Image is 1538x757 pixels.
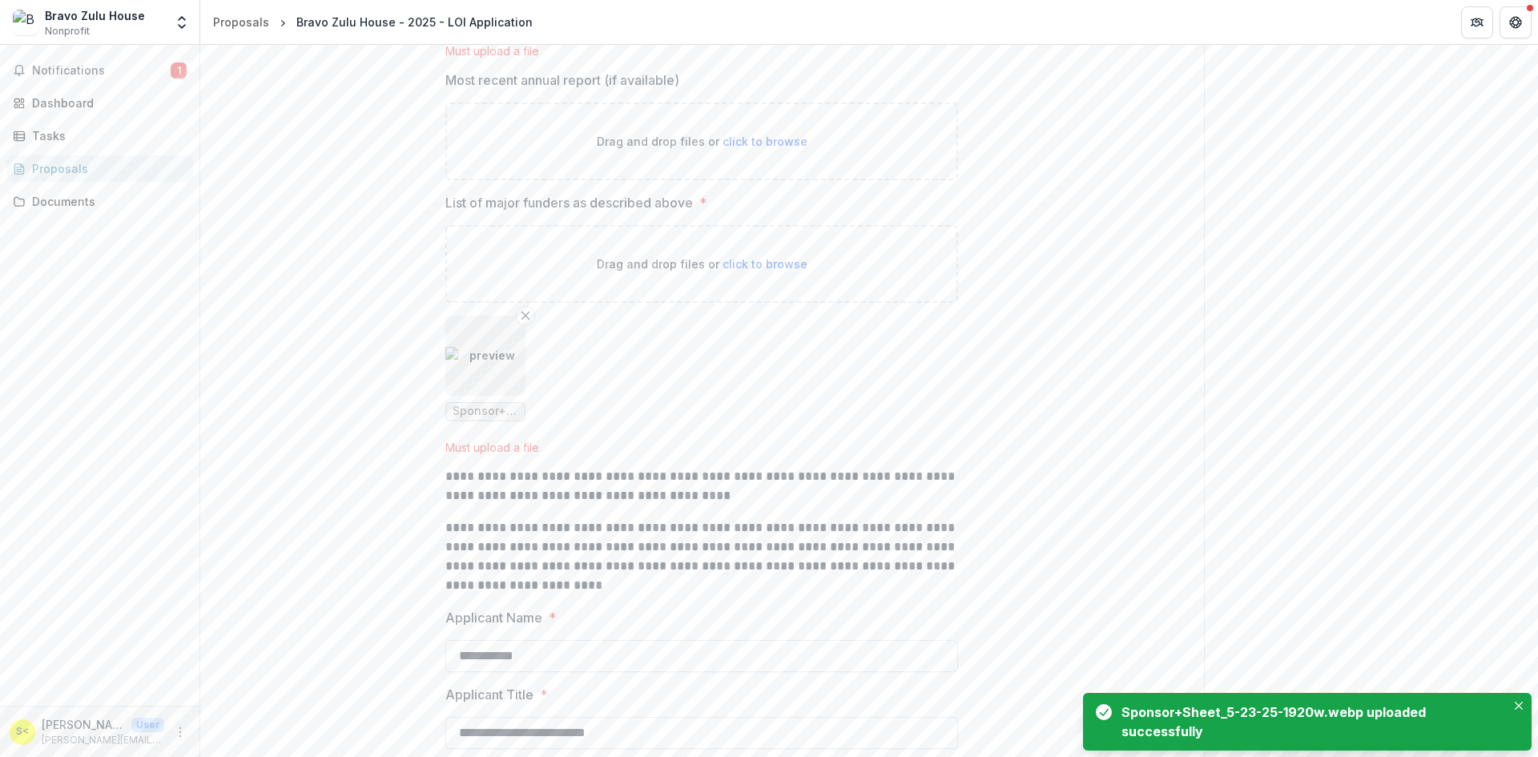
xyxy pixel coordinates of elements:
[32,160,180,177] div: Proposals
[6,58,193,83] button: Notifications1
[171,723,190,742] button: More
[32,64,171,78] span: Notifications
[13,10,38,35] img: Bravo Zulu House
[32,95,180,111] div: Dashboard
[445,347,525,364] img: preview
[1509,696,1528,715] button: Close
[6,123,193,149] a: Tasks
[1500,6,1532,38] button: Get Help
[42,733,164,747] p: [PERSON_NAME][EMAIL_ADDRESS][DOMAIN_NAME]
[213,14,269,30] div: Proposals
[445,608,542,627] p: Applicant Name
[16,727,29,737] div: Sam Andrews <sam@bravozuluhouse.org>
[445,44,958,58] div: Must upload a file
[597,133,807,150] p: Drag and drop files or
[445,70,679,90] p: Most recent annual report (if available)
[6,188,193,215] a: Documents
[597,256,807,272] p: Drag and drop files or
[445,316,525,421] div: Remove FilepreviewSponsor+Sheet_5-23-25-1920w.webp
[32,127,180,144] div: Tasks
[723,135,807,148] span: click to browse
[445,441,958,454] div: Must upload a file
[453,405,518,418] span: Sponsor+Sheet_5-23-25-1920w.webp
[6,155,193,182] a: Proposals
[171,6,193,38] button: Open entity switcher
[42,716,125,733] p: [PERSON_NAME] <[PERSON_NAME][EMAIL_ADDRESS][DOMAIN_NAME]>
[45,7,145,24] div: Bravo Zulu House
[445,685,533,704] p: Applicant Title
[45,24,90,38] span: Nonprofit
[207,10,276,34] a: Proposals
[516,306,535,325] button: Remove File
[445,193,693,212] p: List of major funders as described above
[171,62,187,79] span: 1
[32,193,180,210] div: Documents
[207,10,539,34] nav: breadcrumb
[1121,703,1500,741] div: Sponsor+Sheet_5-23-25-1920w.webp uploaded successfully
[6,90,193,116] a: Dashboard
[1077,687,1538,757] div: Notifications-bottom-right
[1461,6,1493,38] button: Partners
[296,14,533,30] div: Bravo Zulu House - 2025 - LOI Application
[723,257,807,271] span: click to browse
[131,718,164,732] p: User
